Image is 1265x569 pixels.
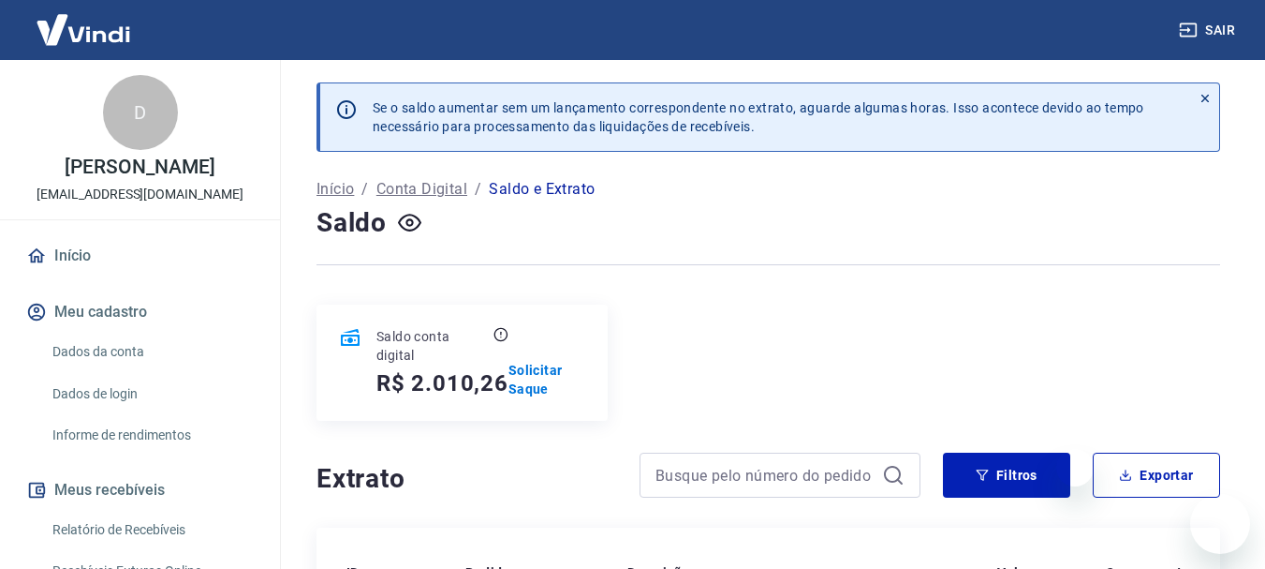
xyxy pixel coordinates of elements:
button: Filtros [943,453,1070,498]
div: D [103,75,178,150]
p: Saldo e Extrato [489,178,595,201]
a: Conta Digital [376,178,467,201]
button: Sair [1175,13,1243,48]
iframe: Fechar mensagem [1056,449,1094,487]
a: Dados de login [45,375,257,413]
p: Se o saldo aumentar sem um lançamento correspondente no extrato, aguarde algumas horas. Isso acon... [373,98,1144,136]
a: Informe de rendimentos [45,416,257,455]
h4: Extrato [316,460,617,498]
a: Relatório de Recebíveis [45,511,257,549]
p: / [361,178,368,201]
input: Busque pelo número do pedido [655,461,875,489]
a: Início [22,235,257,277]
button: Meus recebíveis [22,470,257,511]
img: Vindi [22,1,144,58]
h5: R$ 2.010,26 [376,368,508,398]
iframe: Botão para abrir a janela de mensagens [1190,494,1250,554]
button: Meu cadastro [22,292,257,333]
a: Início [316,178,354,201]
p: [PERSON_NAME] [65,157,214,177]
h4: Saldo [316,204,387,242]
p: [EMAIL_ADDRESS][DOMAIN_NAME] [37,185,243,204]
p: Saldo conta digital [376,327,490,365]
p: / [475,178,481,201]
a: Solicitar Saque [508,361,585,398]
a: Dados da conta [45,333,257,371]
